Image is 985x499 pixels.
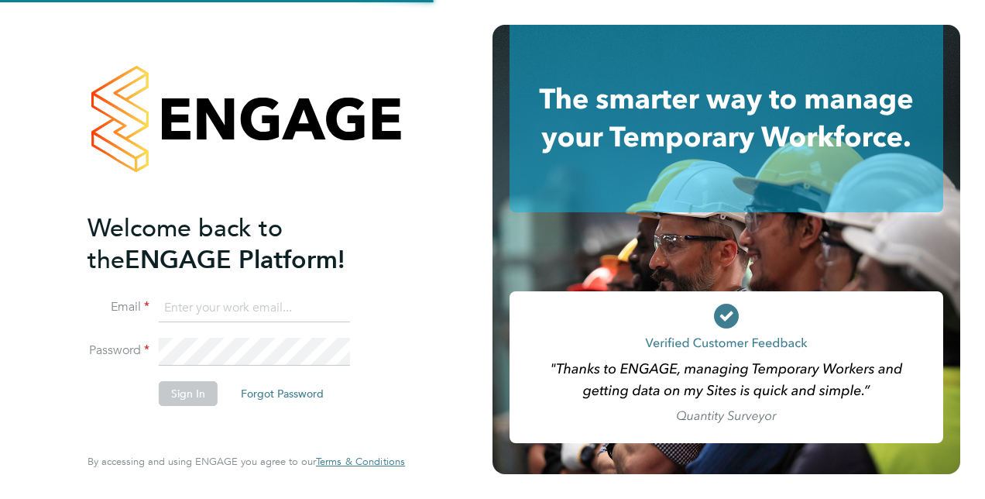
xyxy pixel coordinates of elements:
[88,213,283,275] span: Welcome back to the
[88,342,149,359] label: Password
[159,294,350,322] input: Enter your work email...
[316,456,405,468] a: Terms & Conditions
[88,299,149,315] label: Email
[88,455,405,468] span: By accessing and using ENGAGE you agree to our
[228,381,336,406] button: Forgot Password
[88,212,390,276] h2: ENGAGE Platform!
[159,381,218,406] button: Sign In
